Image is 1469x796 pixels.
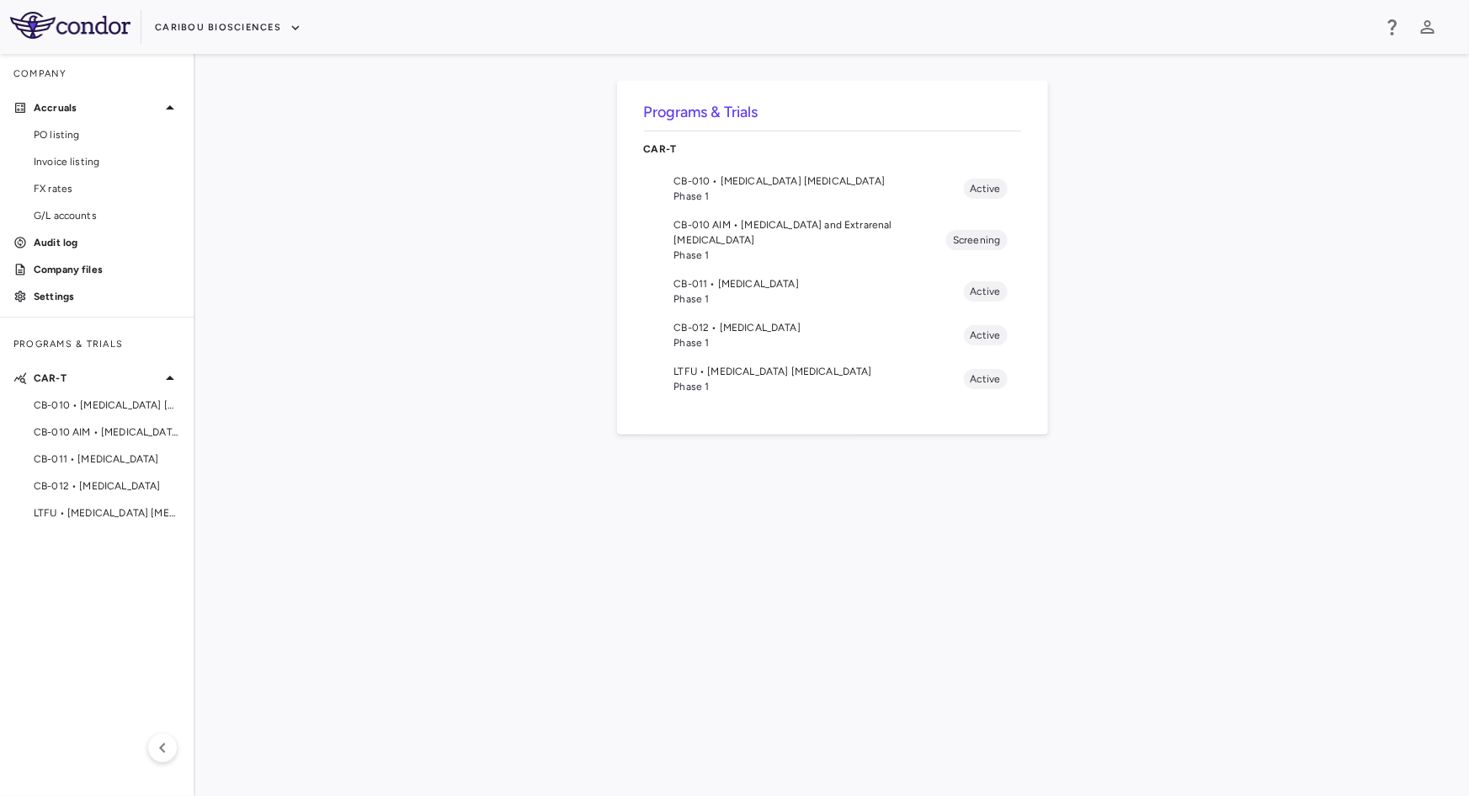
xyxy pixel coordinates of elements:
[34,181,180,196] span: FX rates
[34,505,180,521] span: LTFU • [MEDICAL_DATA] [MEDICAL_DATA]
[946,232,1007,248] span: Screening
[644,211,1021,270] li: CB-010 AIM • [MEDICAL_DATA] and Extrarenal [MEDICAL_DATA]Phase 1Screening
[674,335,964,350] span: Phase 1
[964,181,1008,196] span: Active
[34,451,180,467] span: CB-011 • [MEDICAL_DATA]
[674,189,964,204] span: Phase 1
[34,100,160,115] p: Accruals
[34,371,160,386] p: CAR-T
[674,364,964,379] span: LTFU • [MEDICAL_DATA] [MEDICAL_DATA]
[674,291,964,307] span: Phase 1
[644,313,1021,357] li: CB-012 • [MEDICAL_DATA]Phase 1Active
[644,270,1021,313] li: CB-011 • [MEDICAL_DATA]Phase 1Active
[674,276,964,291] span: CB-011 • [MEDICAL_DATA]
[644,101,1021,124] h6: Programs & Trials
[34,154,180,169] span: Invoice listing
[964,371,1008,387] span: Active
[674,320,964,335] span: CB-012 • [MEDICAL_DATA]
[34,262,180,277] p: Company files
[674,174,964,189] span: CB-010 • [MEDICAL_DATA] [MEDICAL_DATA]
[644,131,1021,167] div: CAR-T
[34,478,180,494] span: CB-012 • [MEDICAL_DATA]
[34,235,180,250] p: Audit log
[964,328,1008,343] span: Active
[964,284,1008,299] span: Active
[674,217,947,248] span: CB-010 AIM • [MEDICAL_DATA] and Extrarenal [MEDICAL_DATA]
[34,127,180,142] span: PO listing
[674,248,947,263] span: Phase 1
[674,379,964,394] span: Phase 1
[10,12,130,39] img: logo-full-SnFGN8VE.png
[644,142,1021,157] p: CAR-T
[34,208,180,223] span: G/L accounts
[155,14,301,41] button: Caribou Biosciences
[34,398,180,413] span: CB-010 • [MEDICAL_DATA] [MEDICAL_DATA]
[34,289,180,304] p: Settings
[644,357,1021,401] li: LTFU • [MEDICAL_DATA] [MEDICAL_DATA]Phase 1Active
[644,167,1021,211] li: CB-010 • [MEDICAL_DATA] [MEDICAL_DATA]Phase 1Active
[34,425,180,440] span: CB-010 AIM • [MEDICAL_DATA] and Extrarenal [MEDICAL_DATA]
